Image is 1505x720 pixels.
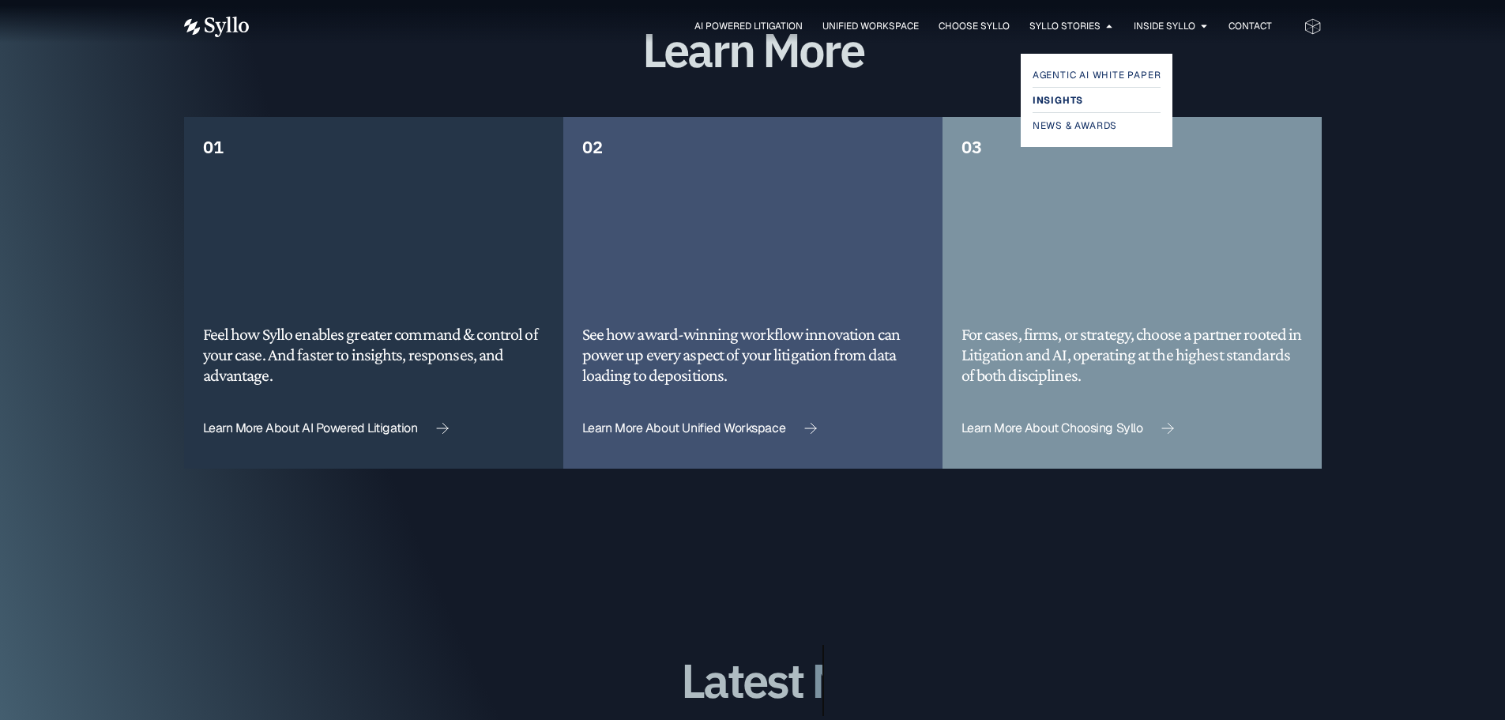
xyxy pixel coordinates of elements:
a: Syllo Stories [1029,19,1101,33]
span: Latest [681,645,803,716]
span: Learn More About AI Powered Litigation [203,422,418,435]
span: News & Awards [1033,116,1117,135]
span: News [811,654,924,707]
a: Choose Syllo [939,19,1010,33]
span: Learn More About Unified Workspace [582,422,786,435]
h5: For cases, firms, or strategy, choose a partner rooted in Litigation and AI, operating at the hig... [961,324,1303,386]
a: AI Powered Litigation [694,19,803,33]
span: 01 [203,135,224,158]
span: 02 [582,135,603,158]
a: Unified Workspace [822,19,919,33]
span: 03 [961,135,982,158]
span: Learn More About Choosing Syllo [961,422,1143,435]
a: Inside Syllo [1134,19,1195,33]
a: Agentic AI White Paper [1033,66,1161,85]
a: Contact [1228,19,1272,33]
nav: Menu [280,19,1272,34]
a: News & Awards [1033,116,1161,135]
a: Insights [1033,91,1161,110]
span: Insights [1033,91,1083,110]
h5: See how award-winning workflow innovation can power up every aspect of your litigation from data ... [582,324,924,386]
a: Learn More About Unified Workspace [582,422,818,435]
div: Menu Toggle [280,19,1272,34]
a: Learn More About Choosing Syllo [961,422,1175,435]
h5: Feel how Syllo enables greater command & control of your case. And faster to insights, responses,... [203,324,544,386]
img: Vector [184,17,249,37]
a: Learn More About AI Powered Litigation [203,422,450,435]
